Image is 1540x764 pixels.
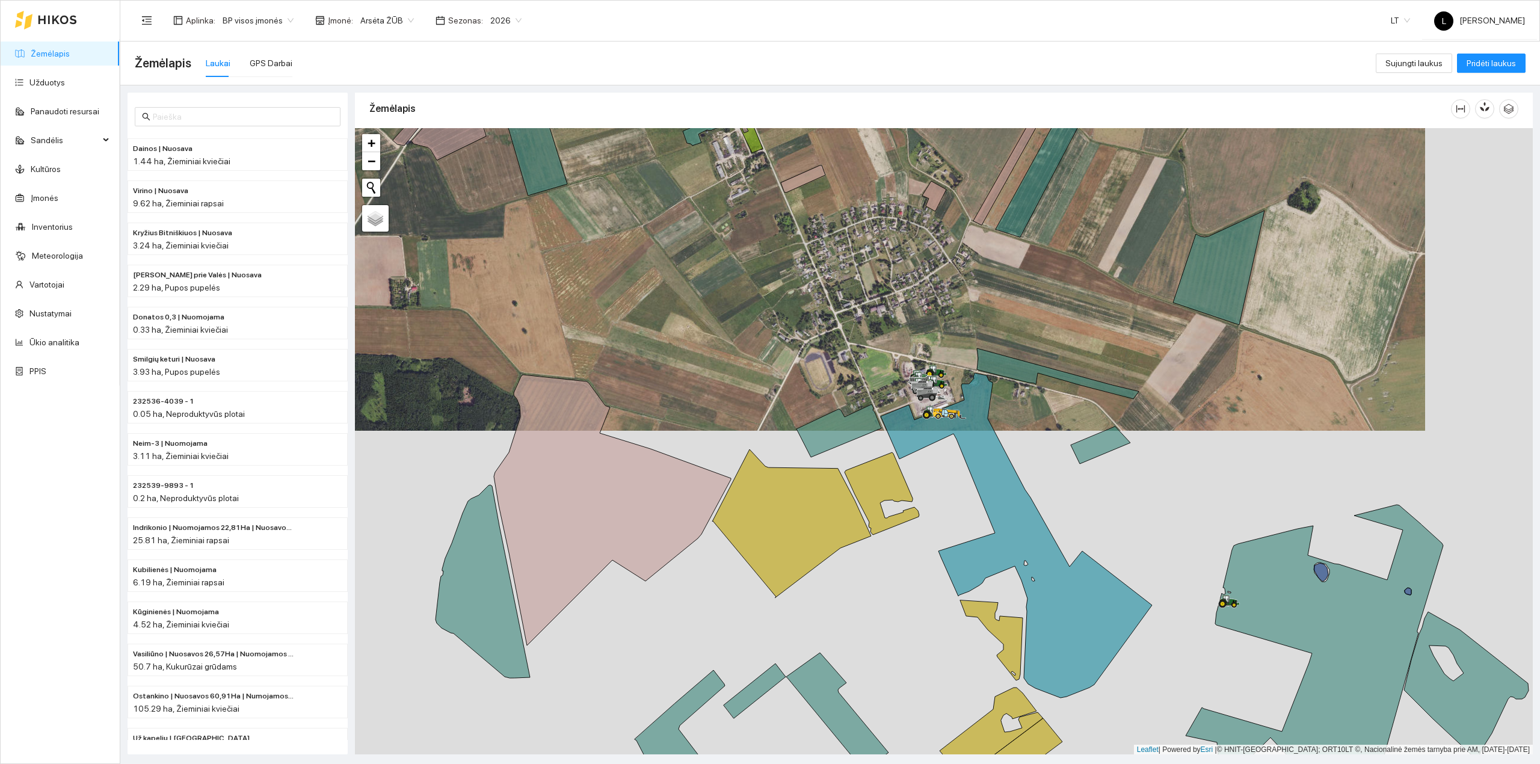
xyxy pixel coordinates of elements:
a: Ūkio analitika [29,337,79,347]
span: Sezonas : [448,14,483,27]
a: Kultūros [31,164,61,174]
span: 2026 [490,11,522,29]
a: Įmonės [31,193,58,203]
span: Donatos 0,3 | Nuomojama [133,312,224,323]
div: | Powered by © HNIT-[GEOGRAPHIC_DATA]; ORT10LT ©, Nacionalinė žemės tarnyba prie AM, [DATE]-[DATE] [1134,745,1533,755]
span: [PERSON_NAME] [1434,16,1525,25]
span: Arsėta ŽŪB [360,11,414,29]
span: 3.24 ha, Žieminiai kviečiai [133,241,229,250]
a: Žemėlapis [31,49,70,58]
span: BP visos įmonės [223,11,294,29]
span: Virino | Nuosava [133,185,188,197]
a: Panaudoti resursai [31,106,99,116]
span: 4.52 ha, Žieminiai kviečiai [133,620,229,629]
span: − [368,153,375,168]
a: PPIS [29,366,46,376]
span: 232536-4039 - 1 [133,396,194,407]
button: Pridėti laukus [1457,54,1526,73]
span: L [1442,11,1446,31]
span: Žemėlapis [135,54,191,73]
span: 232539-9893 - 1 [133,480,194,491]
span: 9.62 ha, Žieminiai rapsai [133,199,224,208]
span: column-width [1452,104,1470,114]
a: Zoom out [362,152,380,170]
span: Dainos | Nuosava [133,143,192,155]
span: LT [1391,11,1410,29]
span: 0.2 ha, Neproduktyvūs plotai [133,493,239,503]
a: Pridėti laukus [1457,58,1526,68]
span: shop [315,16,325,25]
a: Meteorologija [32,251,83,260]
a: Nustatymai [29,309,72,318]
span: Neim-3 | Nuomojama [133,438,208,449]
a: Leaflet [1137,745,1159,754]
span: Ostankino | Nuosavos 60,91Ha | Numojamos 44,38Ha [133,691,294,702]
span: Rolando prie Valės | Nuosava [133,270,262,281]
span: Kubilienės | Nuomojama [133,564,217,576]
span: Už kapelių | Nuosava [133,733,250,744]
span: Kryžius Bitniškiuos | Nuosava [133,227,232,239]
span: 50.7 ha, Kukurūzai grūdams [133,662,237,671]
span: Smilgių keturi | Nuosava [133,354,215,365]
span: Kūginienės | Nuomojama [133,606,219,618]
span: + [368,135,375,150]
a: Zoom in [362,134,380,152]
span: 105.29 ha, Žieminiai kviečiai [133,704,239,713]
span: menu-fold [141,15,152,26]
a: Vartotojai [29,280,64,289]
div: GPS Darbai [250,57,292,70]
span: 1.44 ha, Žieminiai kviečiai [133,156,230,166]
span: Pridėti laukus [1467,57,1516,70]
a: Esri [1201,745,1213,754]
span: calendar [436,16,445,25]
span: Vasiliūno | Nuosavos 26,57Ha | Nuomojamos 24,15Ha [133,648,294,660]
input: Paieška [153,110,333,123]
span: search [142,112,150,121]
span: Įmonė : [328,14,353,27]
div: Žemėlapis [369,91,1451,126]
span: Sandėlis [31,128,99,152]
div: Laukai [206,57,230,70]
span: Aplinka : [186,14,215,27]
span: layout [173,16,183,25]
span: 3.93 ha, Pupos pupelės [133,367,220,377]
a: Layers [362,205,389,232]
button: menu-fold [135,8,159,32]
span: 2.29 ha, Pupos pupelės [133,283,220,292]
button: Sujungti laukus [1376,54,1452,73]
span: | [1215,745,1217,754]
span: 0.05 ha, Neproduktyvūs plotai [133,409,245,419]
span: Sujungti laukus [1385,57,1443,70]
span: Indrikonio | Nuomojamos 22,81Ha | Nuosavos 3,00 Ha [133,522,294,534]
span: 6.19 ha, Žieminiai rapsai [133,578,224,587]
span: 3.11 ha, Žieminiai kviečiai [133,451,229,461]
a: Sujungti laukus [1376,58,1452,68]
button: column-width [1451,99,1470,119]
span: 0.33 ha, Žieminiai kviečiai [133,325,228,334]
a: Užduotys [29,78,65,87]
a: Inventorius [32,222,73,232]
button: Initiate a new search [362,179,380,197]
span: 25.81 ha, Žieminiai rapsai [133,535,229,545]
